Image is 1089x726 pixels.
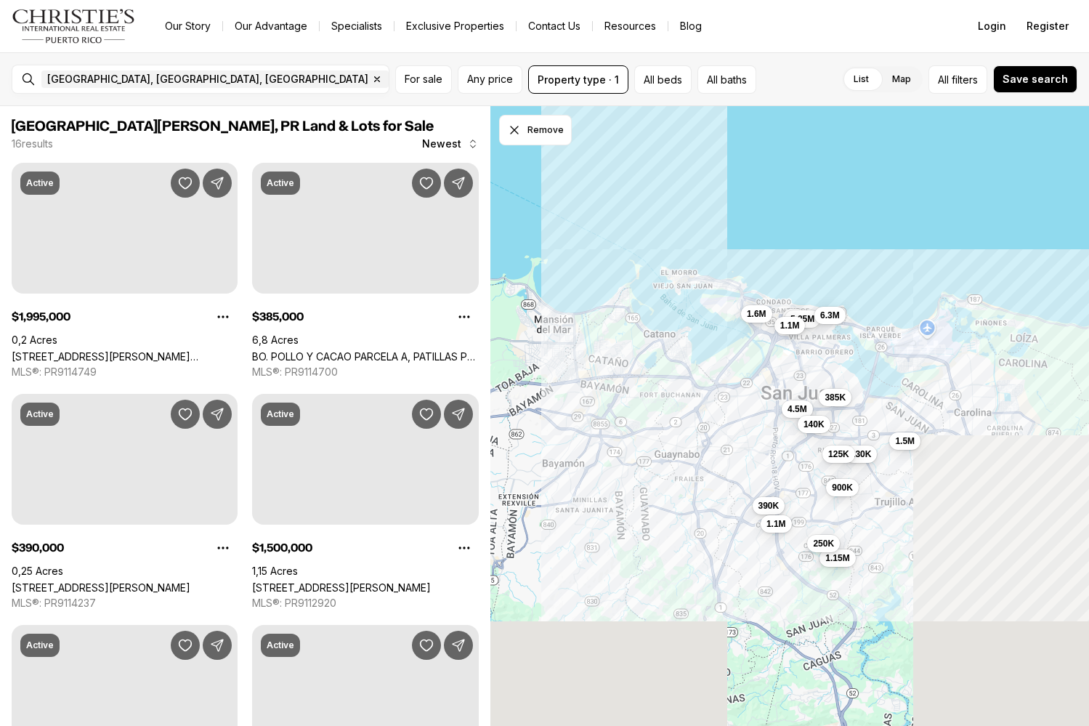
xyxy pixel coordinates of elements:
button: 900K [826,479,859,496]
button: Property options [209,302,238,331]
span: Newest [422,138,461,150]
span: For sale [405,73,442,85]
a: 72 CALLE MANUEL RODRIGUEZ SERRA, SAN JUAN PR, 00907 [12,350,238,363]
button: 130K [845,445,878,463]
button: Share Property [203,631,232,660]
button: Save Property: BO. POLLO Y CACAO PARCELA A [412,169,441,198]
button: Save Property: 271 DOS HERMANOS ST [412,631,441,660]
button: 1.15M [819,549,855,567]
button: Login [969,12,1015,41]
span: 1.1M [780,320,799,331]
span: 1.5M [895,435,915,447]
span: 6.3M [820,310,840,321]
span: 140K [803,419,825,430]
button: Register [1018,12,1077,41]
span: Register [1027,20,1069,32]
button: 5.25M [785,310,820,328]
a: Specialists [320,16,394,36]
button: Save Property: MALVA #23 [171,400,200,429]
button: 140K [798,416,830,433]
button: 1.1M [761,515,792,533]
button: Share Property [444,400,473,429]
button: Save Property: 3 AVE. 65 INFANTERIA [412,400,441,429]
a: BO. POLLO Y CACAO PARCELA A, PATILLAS PR, 00723 [252,350,478,363]
p: Active [26,640,54,651]
p: Active [26,177,54,189]
button: 1.5M [889,432,920,450]
button: 125K [822,445,855,463]
span: 125K [828,448,849,460]
a: Our Advantage [223,16,319,36]
span: Any price [467,73,513,85]
button: Share Property [444,169,473,198]
button: 385K [819,389,851,406]
span: 385K [825,392,846,403]
span: 4.5M [788,403,807,415]
span: 900K [832,482,853,493]
button: Property type · 1 [528,65,628,94]
button: All baths [697,65,756,94]
button: Share Property [444,631,473,660]
span: Login [978,20,1006,32]
p: Active [26,408,54,420]
span: 390K [758,500,779,512]
span: Save search [1003,73,1068,85]
button: Save Property: 72 CALLE MANUEL RODRIGUEZ SERRA [171,169,200,198]
span: 130K [851,448,872,460]
span: [GEOGRAPHIC_DATA], [GEOGRAPHIC_DATA], [GEOGRAPHIC_DATA] [47,73,368,85]
a: Blog [668,16,713,36]
a: Our Story [153,16,222,36]
button: For sale [395,65,452,94]
button: Dismiss drawing [499,115,572,145]
button: Share Property [203,169,232,198]
button: 390K [752,497,785,515]
span: All [938,72,949,87]
button: 250K [807,535,840,552]
a: Exclusive Properties [394,16,516,36]
p: 16 results [12,138,53,150]
button: Any price [458,65,522,94]
button: 4.5M [782,400,813,418]
a: 3 AVE. 65 INFANTERIA, SAN JUAN PR, 00924 [252,581,431,594]
a: MALVA #23, SAN JUAN, PR PR, 00921 [12,581,190,594]
button: 6.3M [814,307,846,324]
p: Active [267,408,294,420]
span: 1.15M [825,552,849,564]
span: 1.6M [747,308,766,320]
span: 1.1M [766,518,786,530]
button: Property options [209,533,238,562]
button: Contact Us [517,16,592,36]
img: logo [12,9,136,44]
button: Property options [450,533,479,562]
label: Map [880,66,923,92]
button: Save search [993,65,1077,93]
a: Resources [593,16,668,36]
button: Allfilters [928,65,987,94]
button: 1.6M [741,305,772,323]
span: filters [952,72,978,87]
p: Active [267,640,294,651]
label: List [842,66,880,92]
span: 250K [813,538,834,549]
button: Newest [413,129,487,158]
span: [GEOGRAPHIC_DATA][PERSON_NAME], PR Land & Lots for Sale [12,119,434,134]
button: 1.1M [774,317,805,334]
button: Share Property [203,400,232,429]
button: Save Property: 14 Acre LAGOON VIEW ESTATE [171,631,200,660]
button: All beds [634,65,692,94]
p: Active [267,177,294,189]
span: 5.25M [790,313,814,325]
button: 2M [782,309,806,326]
button: Property options [450,302,479,331]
